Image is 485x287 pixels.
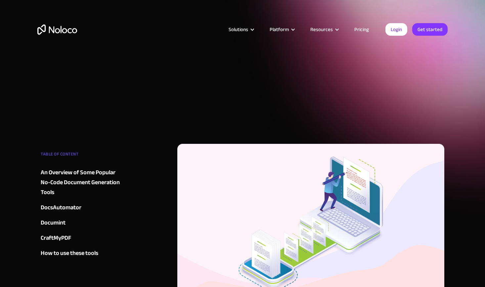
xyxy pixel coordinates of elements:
div: Platform [261,25,302,34]
div: CraftMyPDF [41,233,71,243]
a: home [37,24,77,35]
div: Documint [41,218,66,228]
div: How to use these tools [41,248,98,258]
a: How to use these tools [41,248,121,258]
div: Platform [270,25,289,34]
div: DocsAutomator [41,203,81,213]
div: Solutions [229,25,248,34]
a: Documint [41,218,121,228]
div: Resources [310,25,333,34]
a: An Overview of Some Popular No-Code Document Generation Tools [41,168,121,197]
div: TABLE OF CONTENT [41,149,121,162]
div: Solutions [220,25,261,34]
a: Login [385,23,407,36]
div: Resources [302,25,346,34]
a: DocsAutomator [41,203,121,213]
a: Get started [412,23,448,36]
a: Pricing [346,25,377,34]
a: CraftMyPDF [41,233,121,243]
